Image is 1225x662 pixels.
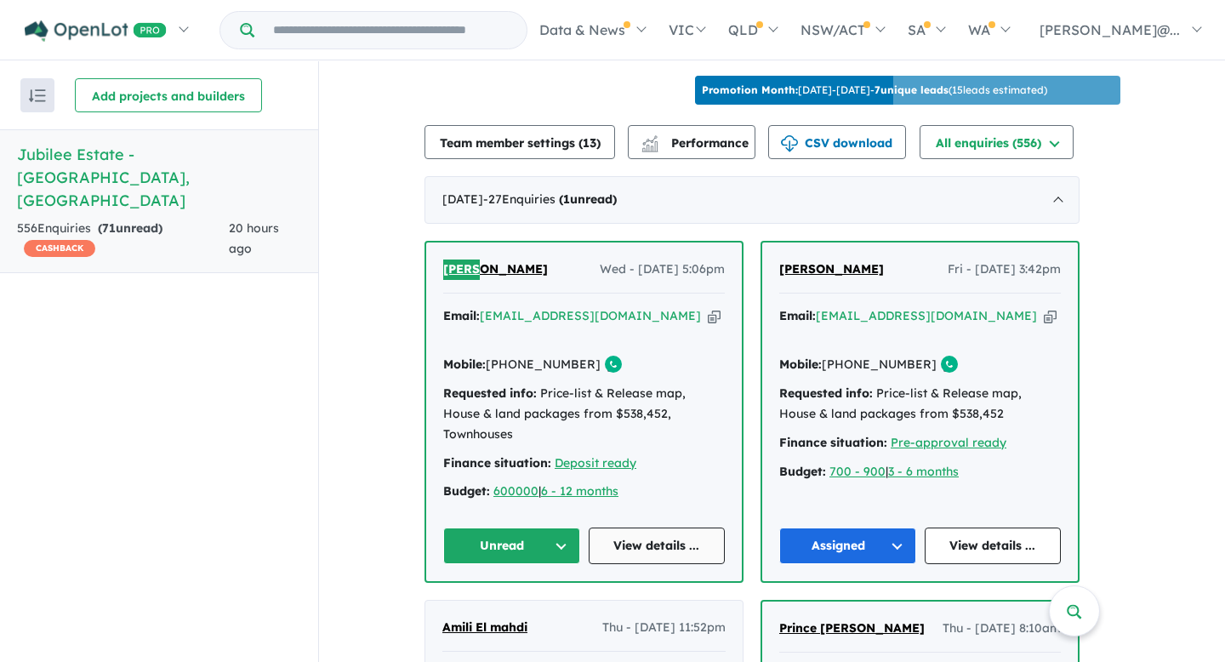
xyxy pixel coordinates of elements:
strong: Budget: [779,464,826,479]
img: sort.svg [29,89,46,102]
strong: ( unread) [559,191,617,207]
button: Assigned [779,528,916,564]
span: 1 [563,191,570,207]
strong: Mobile: [443,357,486,372]
a: View details ... [925,528,1062,564]
button: Unread [443,528,580,564]
div: Price-list & Release map, House & land packages from $538,452, Townhouses [443,384,725,444]
a: Deposit ready [555,455,636,471]
button: Copy [708,307,721,325]
input: Try estate name, suburb, builder or developer [258,12,523,49]
span: Wed - [DATE] 5:06pm [600,260,725,280]
div: 556 Enquir ies [17,219,229,260]
span: Fri - [DATE] 3:42pm [948,260,1061,280]
button: Team member settings (13) [424,125,615,159]
span: 13 [583,135,596,151]
a: [PERSON_NAME] [779,260,884,280]
span: - 27 Enquir ies [483,191,617,207]
span: 71 [102,220,116,236]
div: | [779,462,1061,482]
a: [PERSON_NAME] [443,260,548,280]
a: [PHONE_NUMBER] [486,357,601,372]
a: 3 - 6 months [888,464,959,479]
h5: Jubilee Estate - [GEOGRAPHIC_DATA] , [GEOGRAPHIC_DATA] [17,143,301,212]
b: Promotion Month: [702,83,798,96]
button: Add projects and builders [75,78,262,112]
div: [DATE] [424,176,1080,224]
span: Performance [644,135,749,151]
a: 700 - 900 [829,464,886,479]
b: 7 unique leads [875,83,949,96]
span: 20 hours ago [229,220,279,256]
img: line-chart.svg [642,135,658,145]
div: | [443,482,725,502]
span: Thu - [DATE] 11:52pm [602,618,726,638]
a: [EMAIL_ADDRESS][DOMAIN_NAME] [480,308,701,323]
strong: ( unread) [98,220,162,236]
strong: Requested info: [443,385,537,401]
span: Amili El mahdi [442,619,527,635]
span: [PERSON_NAME]@... [1040,21,1180,38]
span: CASHBACK [24,240,95,257]
div: Price-list & Release map, House & land packages from $538,452 [779,384,1061,425]
img: download icon [781,135,798,152]
button: CSV download [768,125,906,159]
a: 600000 [493,483,538,499]
a: View details ... [589,528,726,564]
button: All enquiries (556) [920,125,1074,159]
strong: Finance situation: [443,455,551,471]
span: [PERSON_NAME] [779,261,884,277]
p: [DATE] - [DATE] - ( 15 leads estimated) [702,83,1047,98]
a: [EMAIL_ADDRESS][DOMAIN_NAME] [816,308,1037,323]
span: Thu - [DATE] 8:10am [943,619,1061,639]
strong: Requested info: [779,385,873,401]
a: 6 - 12 months [541,483,618,499]
button: Copy [1044,307,1057,325]
img: bar-chart.svg [641,141,658,152]
strong: Email: [443,308,480,323]
a: Prince [PERSON_NAME] [779,619,925,639]
strong: Mobile: [779,357,822,372]
span: [PERSON_NAME] [443,261,548,277]
strong: Budget: [443,483,490,499]
a: Amili El mahdi [442,618,527,638]
a: [PHONE_NUMBER] [822,357,937,372]
a: Pre-approval ready [891,435,1006,450]
strong: Finance situation: [779,435,887,450]
img: Openlot PRO Logo White [25,20,167,42]
strong: Email: [779,308,816,323]
button: Performance [628,125,755,159]
span: Prince [PERSON_NAME] [779,620,925,636]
